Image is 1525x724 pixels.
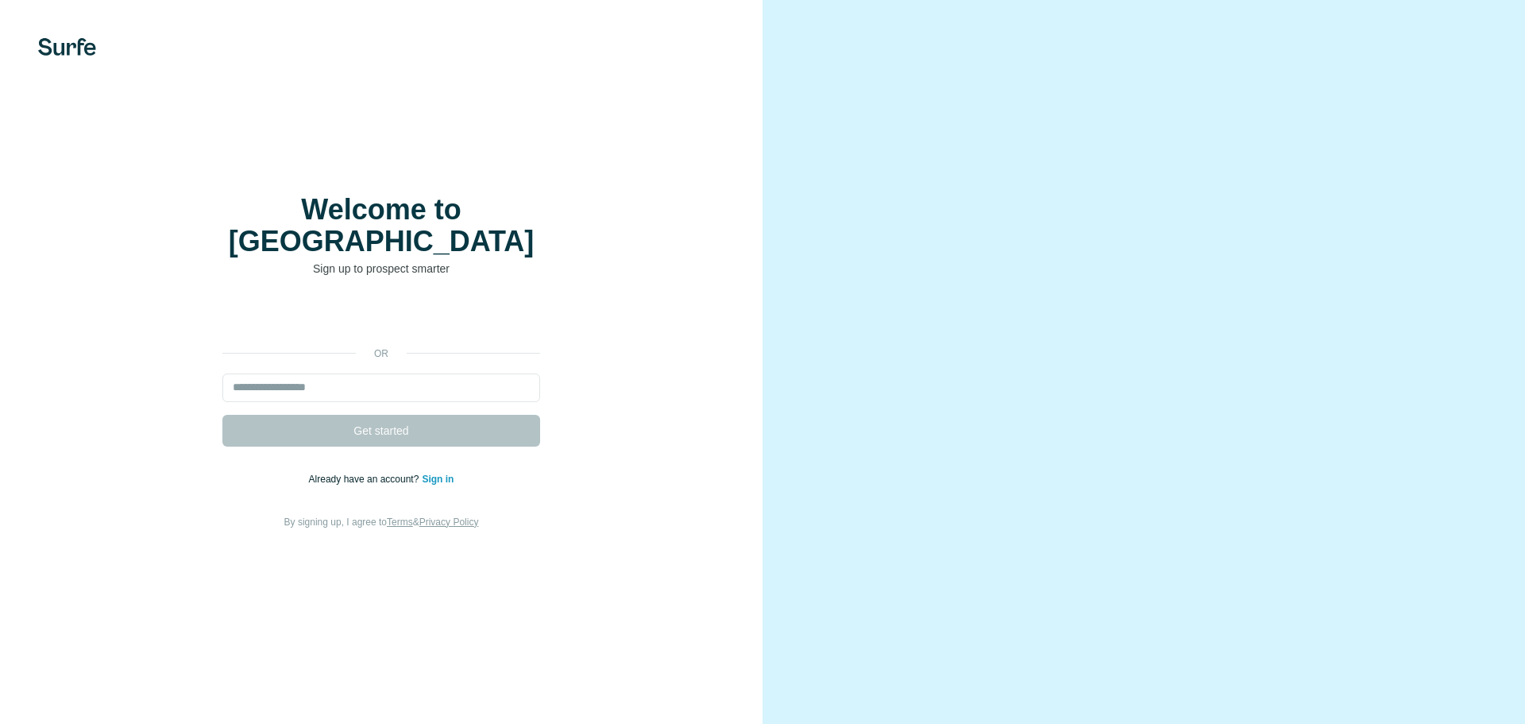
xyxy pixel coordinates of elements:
[38,38,96,56] img: Surfe's logo
[284,517,479,528] span: By signing up, I agree to &
[309,474,423,485] span: Already have an account?
[419,517,479,528] a: Privacy Policy
[356,347,407,361] p: or
[214,300,548,335] iframe: Sign in with Google Button
[222,261,540,277] p: Sign up to prospect smarter
[387,517,413,528] a: Terms
[222,194,540,257] h1: Welcome to [GEOGRAPHIC_DATA]
[422,474,454,485] a: Sign in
